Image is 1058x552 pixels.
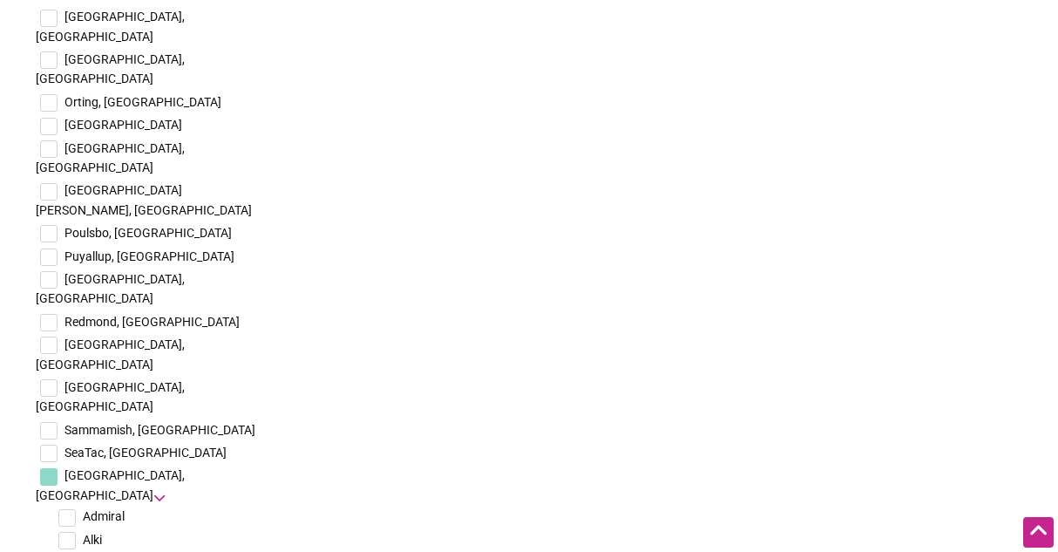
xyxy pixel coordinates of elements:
span: Alki [83,533,102,547]
span: [GEOGRAPHIC_DATA], [GEOGRAPHIC_DATA] [36,380,185,413]
span: Orting, [GEOGRAPHIC_DATA] [64,95,221,109]
span: [GEOGRAPHIC_DATA][PERSON_NAME], [GEOGRAPHIC_DATA] [36,183,252,216]
span: [GEOGRAPHIC_DATA], [GEOGRAPHIC_DATA] [36,337,185,371]
span: [GEOGRAPHIC_DATA], [GEOGRAPHIC_DATA] [36,141,185,174]
span: [GEOGRAPHIC_DATA] [64,118,182,132]
span: Sammamish, [GEOGRAPHIC_DATA] [64,423,255,437]
span: [GEOGRAPHIC_DATA], [GEOGRAPHIC_DATA] [36,468,185,501]
span: [GEOGRAPHIC_DATA], [GEOGRAPHIC_DATA] [36,272,185,305]
span: Puyallup, [GEOGRAPHIC_DATA] [64,249,234,263]
div: Scroll Back to Top [1023,517,1054,548]
span: [GEOGRAPHIC_DATA], [GEOGRAPHIC_DATA] [36,10,185,43]
span: SeaTac, [GEOGRAPHIC_DATA] [64,446,227,460]
span: Poulsbo, [GEOGRAPHIC_DATA] [64,226,232,240]
span: Redmond, [GEOGRAPHIC_DATA] [64,315,240,329]
span: [GEOGRAPHIC_DATA], [GEOGRAPHIC_DATA] [36,52,185,85]
span: Admiral [83,509,125,523]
